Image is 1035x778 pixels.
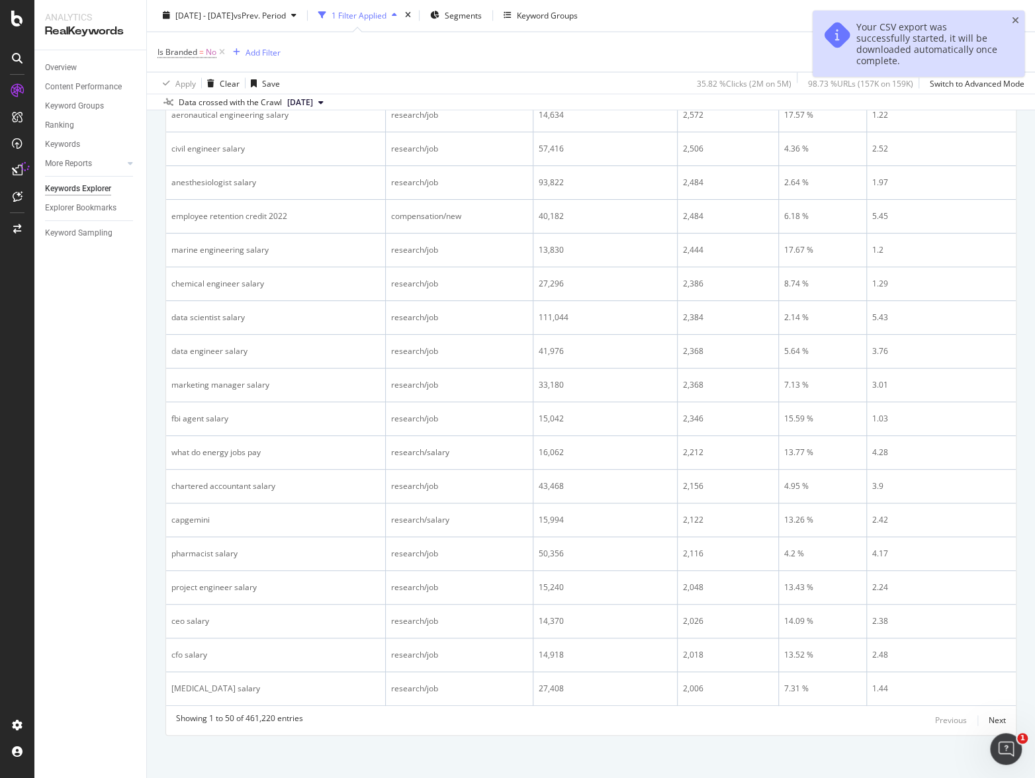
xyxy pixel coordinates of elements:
div: 3.01 [872,379,1011,391]
div: pharmacist salary [171,548,380,560]
div: research/job [391,109,527,121]
div: 93,822 [539,177,672,189]
div: compensation/new [391,210,527,222]
div: Keywords Explorer [45,182,111,196]
div: research/salary [391,514,527,526]
div: aeronautical engineering salary [171,109,380,121]
div: marketing manager salary [171,379,380,391]
div: 1.44 [872,683,1011,695]
div: 2,212 [683,447,773,458]
div: 2,018 [683,649,773,661]
div: 2,484 [683,177,773,189]
div: 2.24 [872,582,1011,593]
div: Explorer Bookmarks [45,201,116,215]
div: 2,384 [683,312,773,324]
div: 2.48 [872,649,1011,661]
div: 14,634 [539,109,672,121]
div: 15.59 % [784,413,861,425]
div: 14,918 [539,649,672,661]
div: research/job [391,480,527,492]
div: research/job [391,683,527,695]
div: 1.97 [872,177,1011,189]
button: Next [989,713,1006,728]
a: Overview [45,61,137,75]
div: 2,506 [683,143,773,155]
a: More Reports [45,157,124,171]
button: Apply [157,73,196,94]
span: [DATE] - [DATE] [175,10,234,21]
div: research/job [391,548,527,560]
div: 5.64 % [784,345,861,357]
div: capgemini [171,514,380,526]
div: 7.13 % [784,379,861,391]
div: 2.14 % [784,312,861,324]
div: Content Performance [45,80,122,94]
div: 2,116 [683,548,773,560]
span: Is Branded [157,46,197,58]
div: Add Filter [246,46,281,58]
div: ceo salary [171,615,380,627]
a: Ranking [45,118,137,132]
div: Data crossed with the Crawl [179,97,282,108]
a: Keywords [45,138,137,151]
div: 17.67 % [784,244,861,256]
div: RealKeywords [45,24,136,39]
div: 35.82 % Clicks ( 2M on 5M ) [697,77,791,89]
div: 8.74 % [784,278,861,290]
div: 2.38 [872,615,1011,627]
div: chemical engineer salary [171,278,380,290]
div: anesthesiologist salary [171,177,380,189]
a: Keywords Explorer [45,182,137,196]
div: 43,468 [539,480,672,492]
div: 15,994 [539,514,672,526]
div: 111,044 [539,312,672,324]
div: 6.18 % [784,210,861,222]
div: 2,006 [683,683,773,695]
div: research/job [391,244,527,256]
button: Add Filter [228,44,281,60]
div: research/job [391,278,527,290]
div: 2,386 [683,278,773,290]
div: research/job [391,413,527,425]
span: 2023 Sep. 29th [287,97,313,108]
div: 17.57 % [784,109,861,121]
div: research/job [391,177,527,189]
div: 40,182 [539,210,672,222]
div: 1.22 [872,109,1011,121]
div: cfo salary [171,649,380,661]
div: Save [262,77,280,89]
div: Previous [935,714,967,726]
div: Apply [175,77,196,89]
span: No [206,43,216,62]
div: 16,062 [539,447,672,458]
div: Keyword Groups [517,10,578,21]
button: Previous [935,713,967,728]
div: what do energy jobs pay [171,447,380,458]
a: Keyword Groups [45,99,137,113]
div: employee retention credit 2022 [171,210,380,222]
div: data engineer salary [171,345,380,357]
div: project engineer salary [171,582,380,593]
div: 50,356 [539,548,672,560]
button: [DATE] - [DATE]vsPrev. Period [157,5,302,26]
a: Keyword Sampling [45,226,137,240]
div: fbi agent salary [171,413,380,425]
div: 5.45 [872,210,1011,222]
div: 13.43 % [784,582,861,593]
div: 14,370 [539,615,672,627]
div: close toast [1012,16,1019,25]
div: Overview [45,61,77,75]
div: 2,572 [683,109,773,121]
div: 2,444 [683,244,773,256]
div: 4.17 [872,548,1011,560]
div: marine engineering salary [171,244,380,256]
div: 2.42 [872,514,1011,526]
div: 14.09 % [784,615,861,627]
div: Showing 1 to 50 of 461,220 entries [176,713,303,728]
div: 5.43 [872,312,1011,324]
div: 2,484 [683,210,773,222]
div: 2,156 [683,480,773,492]
div: 1 Filter Applied [332,10,386,21]
div: 57,416 [539,143,672,155]
div: research/job [391,649,527,661]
